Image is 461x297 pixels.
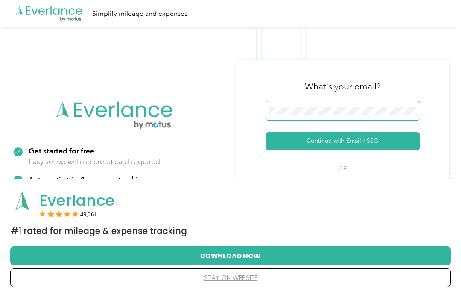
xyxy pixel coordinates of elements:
[39,190,115,211] span: Everlance
[39,211,97,217] div: Rating:5 stars
[29,156,160,167] p: Easy set up with no credit card required
[29,175,147,184] strong: Automatic trip & expense tracking
[92,9,187,19] div: Simplify mileage and expenses
[305,81,381,92] h3: What's your email?
[11,225,187,237] span: #1 Rated for Mileage & Expense Tracking
[24,247,437,265] button: Download Now
[328,164,358,173] span: OR
[80,212,97,217] span: User reviews count
[11,189,34,212] img: App logo
[29,146,94,155] strong: Get started for free
[266,132,420,150] button: Continue with Email / SSO
[24,269,437,287] button: stay on website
